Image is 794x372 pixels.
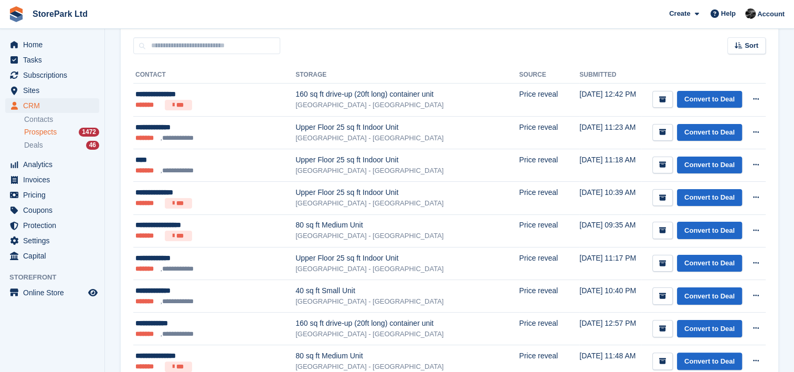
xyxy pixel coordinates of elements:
span: Sites [23,83,86,98]
a: Convert to Deal [677,287,742,305]
td: [DATE] 12:42 PM [579,84,641,117]
div: Upper Floor 25 sq ft Indoor Unit [295,122,519,133]
img: Ryan Mulcahy [745,8,756,19]
a: Convert to Deal [677,320,742,337]
a: menu [5,53,99,67]
td: [DATE] 11:23 AM [579,116,641,149]
td: [DATE] 11:17 PM [579,247,641,280]
a: menu [5,203,99,218]
div: 40 sq ft Small Unit [295,285,519,296]
div: [GEOGRAPHIC_DATA] - [GEOGRAPHIC_DATA] [295,361,519,372]
div: [GEOGRAPHIC_DATA] - [GEOGRAPHIC_DATA] [295,133,519,143]
td: Price reveal [519,84,579,117]
a: menu [5,83,99,98]
td: Price reveal [519,116,579,149]
span: Analytics [23,157,86,172]
span: CRM [23,98,86,113]
th: Submitted [579,67,641,84]
span: Pricing [23,188,86,202]
a: menu [5,37,99,52]
span: Account [757,9,785,19]
div: [GEOGRAPHIC_DATA] - [GEOGRAPHIC_DATA] [295,100,519,110]
div: 160 sq ft drive-up (20ft long) container unit [295,89,519,100]
a: Deals 46 [24,140,99,151]
div: [GEOGRAPHIC_DATA] - [GEOGRAPHIC_DATA] [295,198,519,209]
img: stora-icon-8386f47178a22dfd0bd8f6a31ec36ba5ce8667c1dd55bd0f319d3a0aa187defe.svg [8,6,24,22]
a: Prospects 1472 [24,127,99,138]
div: 46 [86,141,99,150]
span: Sort [745,40,758,51]
span: Storefront [9,272,104,283]
span: Invoices [23,172,86,187]
a: Convert to Deal [677,91,742,108]
a: Contacts [24,115,99,125]
a: Convert to Deal [677,353,742,370]
div: [GEOGRAPHIC_DATA] - [GEOGRAPHIC_DATA] [295,329,519,339]
a: menu [5,157,99,172]
div: Upper Floor 25 sq ft Indoor Unit [295,253,519,264]
th: Source [519,67,579,84]
div: 80 sq ft Medium Unit [295,220,519,231]
th: Contact [133,67,295,84]
a: StorePark Ltd [28,5,92,23]
a: Convert to Deal [677,124,742,141]
div: Upper Floor 25 sq ft Indoor Unit [295,154,519,166]
a: Convert to Deal [677,255,742,272]
span: Settings [23,233,86,248]
span: Protection [23,218,86,233]
div: 80 sq ft Medium Unit [295,350,519,361]
a: menu [5,188,99,202]
span: Create [669,8,690,19]
a: Convert to Deal [677,157,742,174]
td: [DATE] 11:18 AM [579,149,641,181]
th: Storage [295,67,519,84]
a: menu [5,68,99,82]
span: Subscriptions [23,68,86,82]
a: menu [5,233,99,248]
div: Upper Floor 25 sq ft Indoor Unit [295,187,519,198]
td: [DATE] 12:57 PM [579,313,641,345]
td: [DATE] 09:35 AM [579,214,641,247]
div: [GEOGRAPHIC_DATA] - [GEOGRAPHIC_DATA] [295,231,519,241]
a: Convert to Deal [677,189,742,206]
a: menu [5,285,99,300]
td: Price reveal [519,149,579,181]
span: Prospects [24,127,57,137]
span: Coupons [23,203,86,218]
td: [DATE] 10:40 PM [579,280,641,313]
span: Capital [23,249,86,263]
span: Tasks [23,53,86,67]
td: Price reveal [519,313,579,345]
div: [GEOGRAPHIC_DATA] - [GEOGRAPHIC_DATA] [295,296,519,307]
a: menu [5,172,99,187]
td: Price reveal [519,247,579,280]
a: Preview store [87,286,99,299]
div: [GEOGRAPHIC_DATA] - [GEOGRAPHIC_DATA] [295,264,519,274]
span: Deals [24,140,43,150]
td: Price reveal [519,181,579,214]
td: Price reveal [519,214,579,247]
a: menu [5,249,99,263]
span: Help [721,8,736,19]
a: menu [5,218,99,233]
div: 1472 [79,128,99,137]
span: Online Store [23,285,86,300]
div: [GEOGRAPHIC_DATA] - [GEOGRAPHIC_DATA] [295,166,519,176]
a: Convert to Deal [677,222,742,239]
td: [DATE] 10:39 AM [579,181,641,214]
div: 160 sq ft drive-up (20ft long) container unit [295,318,519,329]
a: menu [5,98,99,113]
span: Home [23,37,86,52]
td: Price reveal [519,280,579,313]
